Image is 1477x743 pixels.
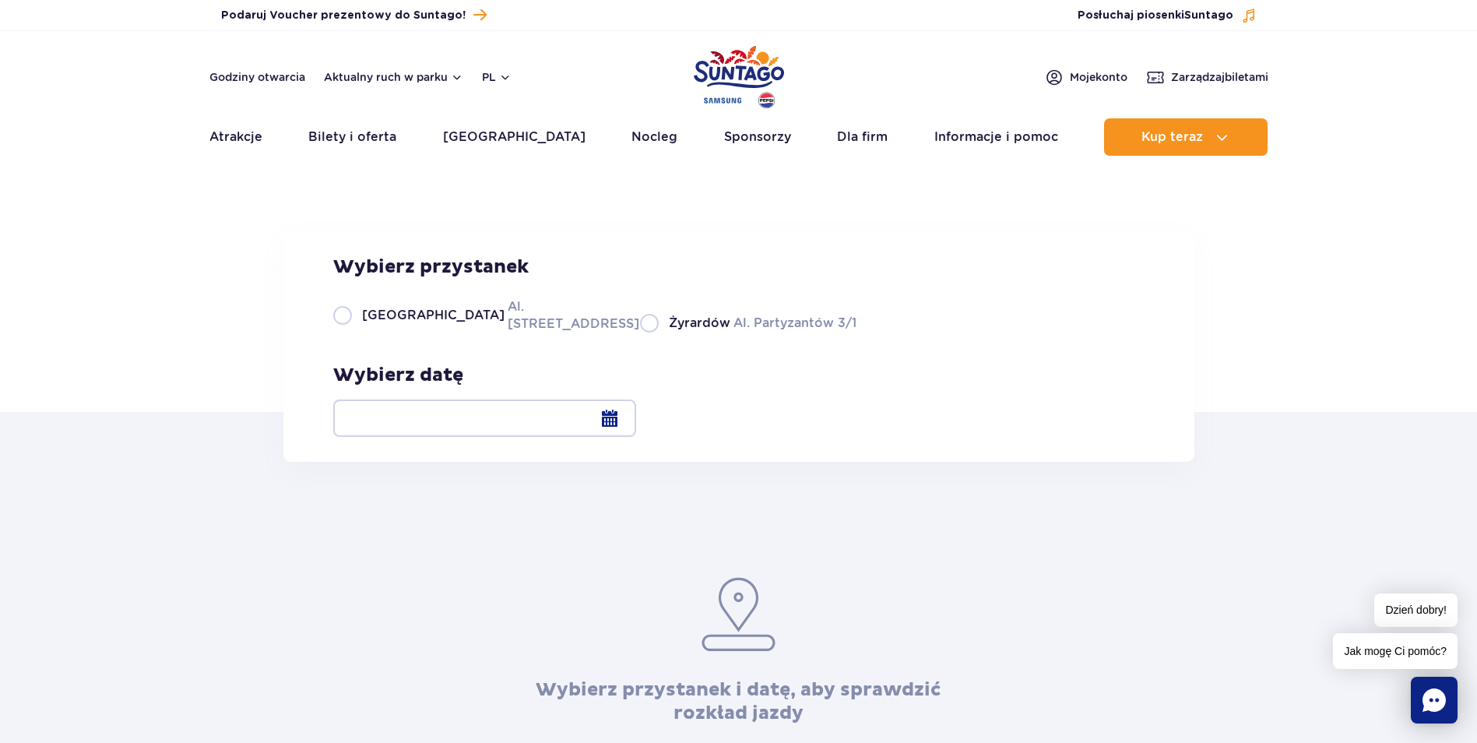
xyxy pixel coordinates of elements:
[724,118,791,156] a: Sponsorzy
[324,71,463,83] button: Aktualny ruch w parku
[333,255,856,279] h3: Wybierz przystanek
[482,69,512,85] button: pl
[1070,69,1127,85] span: Moje konto
[209,118,262,156] a: Atrakcje
[934,118,1058,156] a: Informacje i pomoc
[1146,68,1268,86] a: Zarządzajbiletami
[221,8,466,23] span: Podaruj Voucher prezentowy do Suntago!
[333,298,621,333] label: Al. [STREET_ADDRESS]
[333,364,636,387] h3: Wybierz datę
[1184,10,1233,21] span: Suntago
[1141,130,1203,144] span: Kup teraz
[308,118,396,156] a: Bilety i oferta
[499,678,978,725] h3: Wybierz przystanek i datę, aby sprawdzić rozkład jazdy
[640,313,856,333] label: Al. Partyzantów 3/1
[1045,68,1127,86] a: Mojekonto
[1104,118,1268,156] button: Kup teraz
[1411,677,1458,724] div: Chat
[631,118,677,156] a: Nocleg
[837,118,888,156] a: Dla firm
[669,315,730,332] span: Żyrardów
[1078,8,1257,23] button: Posłuchaj piosenkiSuntago
[221,5,487,26] a: Podaruj Voucher prezentowy do Suntago!
[1171,69,1268,85] span: Zarządzaj biletami
[699,576,778,653] img: pin.953eee3c.svg
[362,307,505,324] span: [GEOGRAPHIC_DATA]
[209,69,305,85] a: Godziny otwarcia
[1333,633,1458,669] span: Jak mogę Ci pomóc?
[694,39,784,111] a: Park of Poland
[1374,593,1458,627] span: Dzień dobry!
[443,118,586,156] a: [GEOGRAPHIC_DATA]
[1078,8,1233,23] span: Posłuchaj piosenki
